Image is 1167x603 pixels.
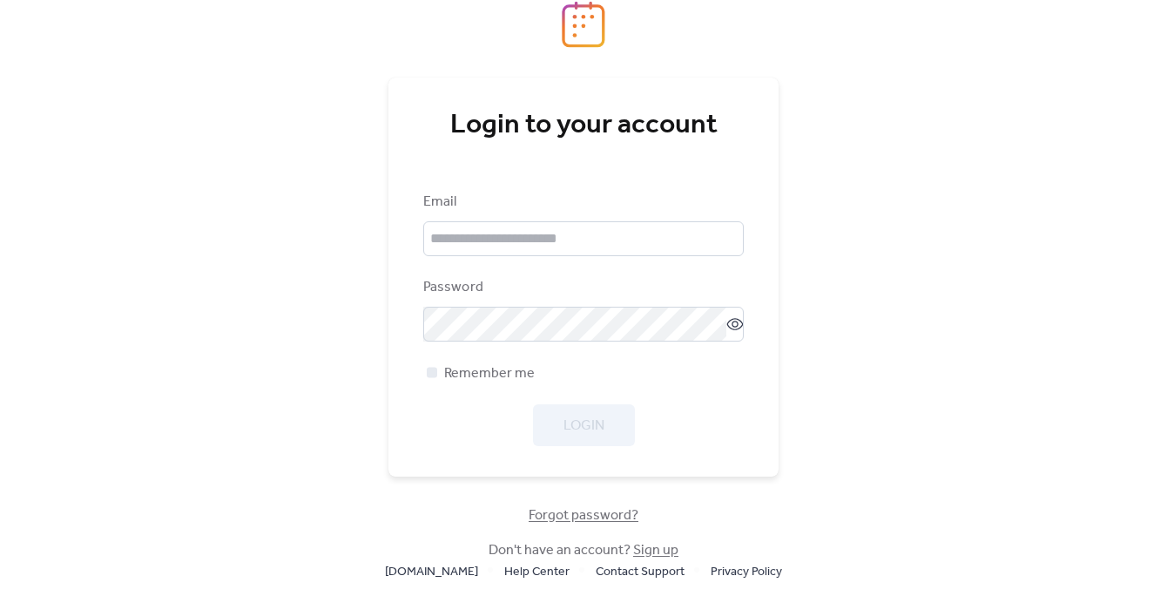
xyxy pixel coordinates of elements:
span: Contact Support [596,562,685,583]
div: Login to your account [423,108,744,143]
a: Forgot password? [529,511,638,520]
span: Help Center [504,562,570,583]
div: Password [423,277,740,298]
span: Don't have an account? [489,540,678,561]
a: Sign up [633,537,678,564]
a: Help Center [504,560,570,582]
a: Contact Support [596,560,685,582]
span: Remember me [444,363,535,384]
div: Email [423,192,740,213]
a: Privacy Policy [711,560,782,582]
img: logo [562,1,605,48]
span: Privacy Policy [711,562,782,583]
span: Forgot password? [529,505,638,526]
span: [DOMAIN_NAME] [385,562,478,583]
a: [DOMAIN_NAME] [385,560,478,582]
